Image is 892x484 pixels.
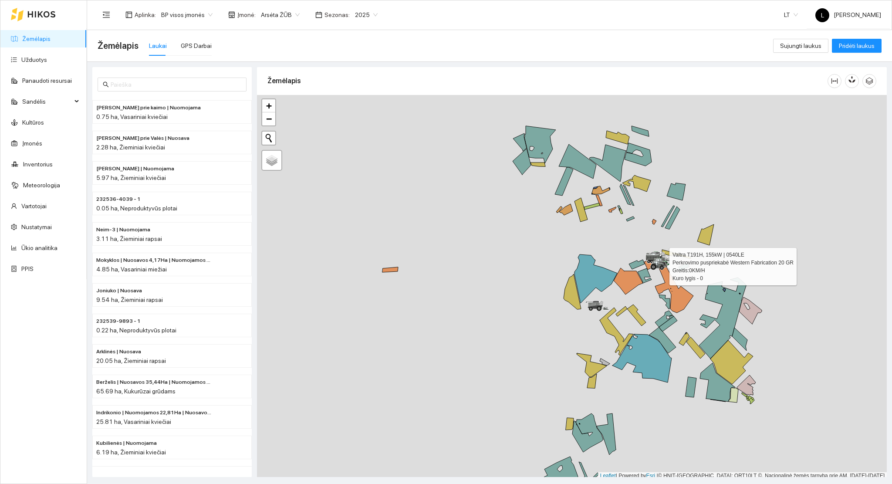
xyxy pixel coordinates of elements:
[839,41,875,51] span: Pridėti laukus
[96,327,176,334] span: 0.22 ha, Neproduktyvūs plotai
[96,144,165,151] span: 2.28 ha, Žieminiai kviečiai
[315,11,322,18] span: calendar
[102,11,110,19] span: menu-fold
[828,74,841,88] button: column-width
[815,11,881,18] span: [PERSON_NAME]
[22,119,44,126] a: Kultūros
[262,132,275,145] button: Initiate a new search
[149,41,167,51] div: Laukai
[262,151,281,170] a: Layers
[96,449,166,456] span: 6.19 ha, Žieminiai kviečiai
[96,226,150,234] span: Neim-3 | Nuomojama
[355,8,378,21] span: 2025
[773,42,828,49] a: Sujungti laukus
[266,100,272,111] span: +
[261,8,300,21] span: Arsėta ŽŪB
[96,317,141,325] span: 232539-9893 - 1
[267,68,828,93] div: Žemėlapis
[96,296,163,303] span: 9.54 ha, Žieminiai rapsai
[96,174,166,181] span: 5.97 ha, Žieminiai kviečiai
[262,99,275,112] a: Zoom in
[228,11,235,18] span: shop
[111,80,241,89] input: Paieška
[598,472,887,480] div: | Powered by © HNIT-[GEOGRAPHIC_DATA]; ORT10LT ©, Nacionalinė žemės tarnyba prie AM, [DATE]-[DATE]
[96,439,157,447] span: Kubilienės | Nuomojama
[832,39,882,53] button: Pridėti laukus
[237,10,256,20] span: Įmonė :
[21,244,57,251] a: Ūkio analitika
[96,418,171,425] span: 25.81 ha, Vasariniai kviečiai
[780,41,821,51] span: Sujungti laukus
[22,77,72,84] a: Panaudoti resursai
[98,6,115,24] button: menu-fold
[96,378,213,386] span: Berželis | Nuosavos 35,44Ha | Nuomojamos 30,25Ha
[646,473,655,479] a: Esri
[96,266,167,273] span: 4.85 ha, Vasariniai miežiai
[103,81,109,88] span: search
[22,35,51,42] a: Žemėlapis
[96,287,142,295] span: Joniuko | Nuosava
[96,165,174,173] span: Ginaičių Valiaus | Nuomojama
[96,104,201,112] span: Rolando prie kaimo | Nuomojama
[22,140,42,147] a: Įmonės
[96,195,141,203] span: 232536-4039 - 1
[832,42,882,49] a: Pridėti laukus
[600,473,616,479] a: Leaflet
[821,8,824,22] span: L
[96,357,166,364] span: 20.05 ha, Žieminiai rapsai
[21,203,47,210] a: Vartotojai
[773,39,828,53] button: Sujungti laukus
[135,10,156,20] span: Aplinka :
[96,134,189,142] span: Rolando prie Valės | Nuosava
[161,8,213,21] span: BP visos įmonės
[828,78,841,85] span: column-width
[98,39,139,53] span: Žemėlapis
[96,409,213,417] span: Indrikonio | Nuomojamos 22,81Ha | Nuosavos 3,00 Ha
[96,256,213,264] span: Mokyklos | Nuosavos 4,17Ha | Nuomojamos 0,68Ha
[23,182,60,189] a: Meteorologija
[21,223,52,230] a: Nustatymai
[262,112,275,125] a: Zoom out
[266,113,272,124] span: −
[96,113,168,120] span: 0.75 ha, Vasariniai kviečiai
[96,205,177,212] span: 0.05 ha, Neproduktyvūs plotai
[23,161,53,168] a: Inventorius
[21,56,47,63] a: Užduotys
[96,388,176,395] span: 65.69 ha, Kukurūzai grūdams
[125,11,132,18] span: layout
[96,348,141,356] span: Arklinės | Nuosava
[784,8,798,21] span: LT
[181,41,212,51] div: GPS Darbai
[657,473,658,479] span: |
[21,265,34,272] a: PPIS
[96,235,162,242] span: 3.11 ha, Žieminiai rapsai
[22,93,72,110] span: Sandėlis
[324,10,350,20] span: Sezonas :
